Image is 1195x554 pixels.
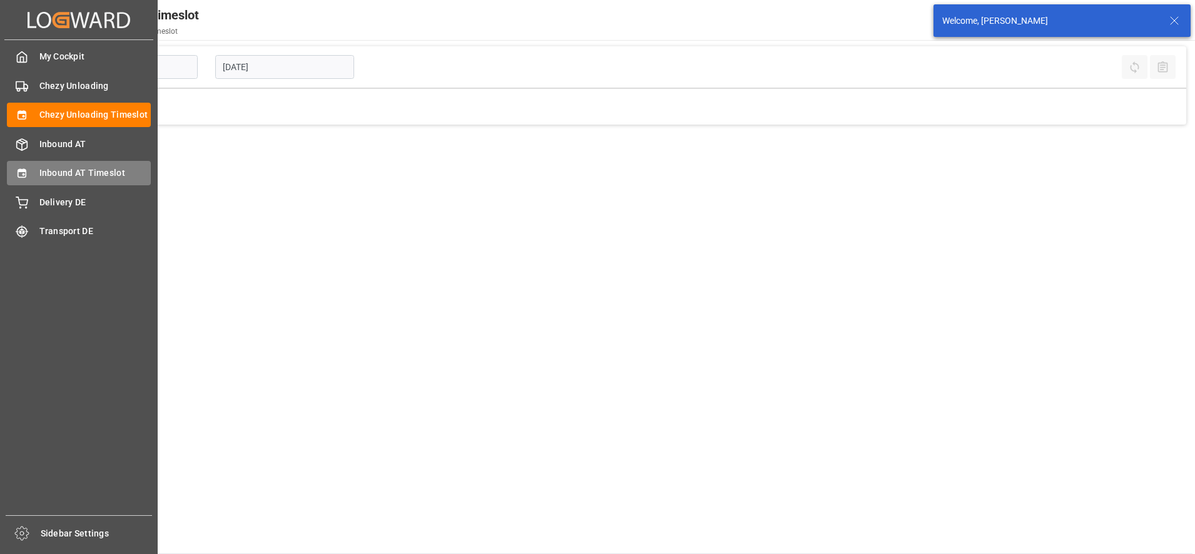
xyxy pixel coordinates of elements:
[7,219,151,244] a: Transport DE
[7,103,151,127] a: Chezy Unloading Timeslot
[41,527,153,540] span: Sidebar Settings
[39,196,151,209] span: Delivery DE
[7,161,151,185] a: Inbound AT Timeslot
[39,108,151,121] span: Chezy Unloading Timeslot
[7,131,151,156] a: Inbound AT
[39,50,151,63] span: My Cockpit
[39,138,151,151] span: Inbound AT
[7,190,151,214] a: Delivery DE
[39,225,151,238] span: Transport DE
[215,55,354,79] input: DD.MM.YYYY
[39,80,151,93] span: Chezy Unloading
[942,14,1157,28] div: Welcome, [PERSON_NAME]
[39,167,151,180] span: Inbound AT Timeslot
[7,44,151,69] a: My Cockpit
[7,73,151,98] a: Chezy Unloading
